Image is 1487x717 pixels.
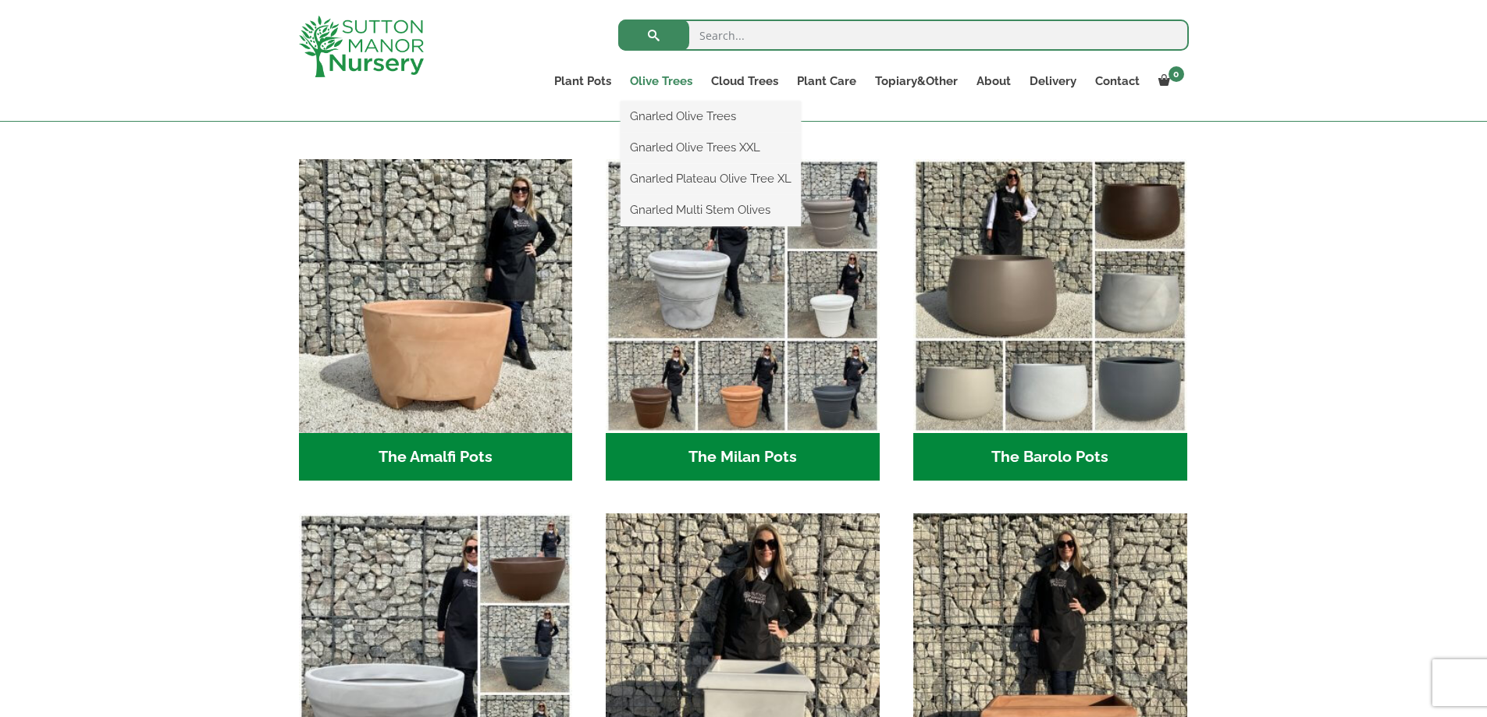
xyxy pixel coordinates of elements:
img: The Milan Pots [606,159,880,433]
a: Contact [1086,70,1149,92]
a: About [967,70,1020,92]
img: The Amalfi Pots [299,159,573,433]
a: Plant Pots [545,70,621,92]
a: Visit product category The Milan Pots [606,159,880,481]
a: 0 [1149,70,1189,92]
h2: The Barolo Pots [913,433,1187,481]
a: Cloud Trees [702,70,788,92]
input: Search... [618,20,1189,51]
a: Gnarled Plateau Olive Tree XL [621,167,801,190]
a: Topiary&Other [866,70,967,92]
a: Delivery [1020,70,1086,92]
a: Visit product category The Amalfi Pots [299,159,573,481]
a: Gnarled Olive Trees XXL [621,136,801,159]
span: 0 [1169,66,1184,82]
a: Plant Care [788,70,866,92]
h2: The Amalfi Pots [299,433,573,481]
a: Olive Trees [621,70,702,92]
a: Visit product category The Barolo Pots [913,159,1187,481]
a: Gnarled Multi Stem Olives [621,198,801,222]
a: Gnarled Olive Trees [621,105,801,128]
img: logo [299,16,424,77]
img: The Barolo Pots [913,159,1187,433]
h2: The Milan Pots [606,433,880,481]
